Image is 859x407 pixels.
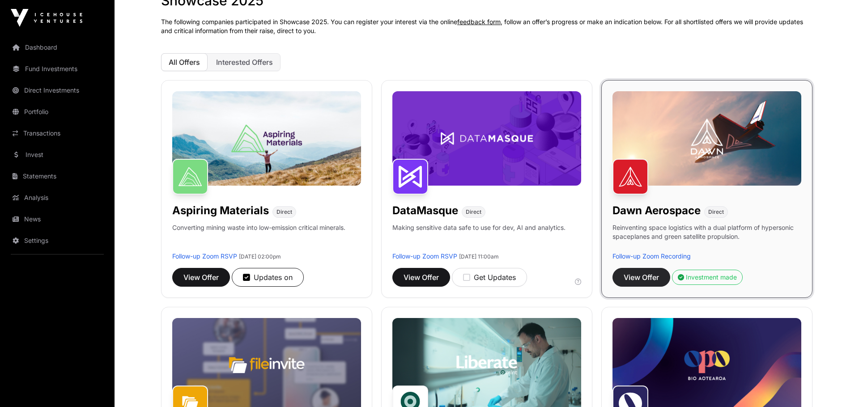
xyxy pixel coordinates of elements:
[208,53,281,71] button: Interested Offers
[612,252,691,260] a: Follow-up Zoom Recording
[612,203,701,218] h1: Dawn Aerospace
[7,38,107,57] a: Dashboard
[161,17,812,35] p: The following companies participated in Showcase 2025. You can register your interest via the onl...
[232,268,304,287] button: Updates on
[172,223,345,252] p: Converting mining waste into low-emission critical minerals.
[7,59,107,79] a: Fund Investments
[7,123,107,143] a: Transactions
[7,102,107,122] a: Portfolio
[392,223,566,252] p: Making sensitive data safe to use for dev, AI and analytics.
[392,91,581,186] img: DataMasque-Banner.jpg
[624,272,659,283] span: View Offer
[7,145,107,165] a: Invest
[11,9,82,27] img: Icehouse Ventures Logo
[612,268,670,287] button: View Offer
[7,231,107,250] a: Settings
[612,223,801,252] p: Reinventing space logistics with a dual platform of hypersonic spaceplanes and green satellite pr...
[7,81,107,100] a: Direct Investments
[392,203,458,218] h1: DataMasque
[183,272,219,283] span: View Offer
[672,270,743,285] button: Investment made
[814,364,859,407] iframe: Chat Widget
[612,91,801,186] img: Dawn-Banner.jpg
[7,166,107,186] a: Statements
[392,268,450,287] button: View Offer
[459,253,499,260] span: [DATE] 11:00am
[463,272,516,283] div: Get Updates
[392,159,428,195] img: DataMasque
[172,159,208,195] img: Aspiring Materials
[276,208,292,216] span: Direct
[678,273,737,282] div: Investment made
[172,91,361,186] img: Aspiring-Banner.jpg
[243,272,293,283] div: Updates on
[161,53,208,71] button: All Offers
[7,209,107,229] a: News
[7,188,107,208] a: Analysis
[466,208,481,216] span: Direct
[172,203,269,218] h1: Aspiring Materials
[239,253,281,260] span: [DATE] 02:00pm
[172,252,237,260] a: Follow-up Zoom RSVP
[612,159,648,195] img: Dawn Aerospace
[169,58,200,67] span: All Offers
[392,252,457,260] a: Follow-up Zoom RSVP
[452,268,527,287] button: Get Updates
[457,18,501,25] a: feedback form
[404,272,439,283] span: View Offer
[216,58,273,67] span: Interested Offers
[172,268,230,287] button: View Offer
[708,208,724,216] span: Direct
